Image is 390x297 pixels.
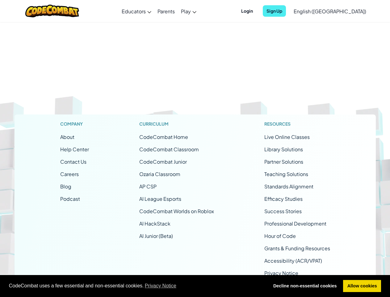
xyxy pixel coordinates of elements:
[139,146,199,153] a: CodeCombat Classroom
[139,134,188,140] span: CodeCombat Home
[269,280,341,292] a: deny cookies
[139,196,181,202] a: AI League Esports
[291,3,369,19] a: English ([GEOGRAPHIC_DATA])
[264,121,330,127] h1: Resources
[60,146,89,153] a: Help Center
[139,233,173,239] a: AI Junior (Beta)
[237,5,257,17] button: Login
[139,183,157,190] a: AP CSP
[119,3,154,19] a: Educators
[122,8,146,15] span: Educators
[139,171,180,177] a: Ozaria Classroom
[264,171,308,177] a: Teaching Solutions
[343,280,381,292] a: allow cookies
[60,158,86,165] span: Contact Us
[264,220,326,227] a: Professional Development
[25,5,79,17] img: CodeCombat logo
[60,134,74,140] a: About
[139,121,214,127] h1: Curriculum
[60,196,80,202] a: Podcast
[264,146,303,153] a: Library Solutions
[60,121,89,127] h1: Company
[264,158,303,165] a: Partner Solutions
[264,233,296,239] a: Hour of Code
[154,3,178,19] a: Parents
[139,158,187,165] a: CodeCombat Junior
[264,270,298,276] a: Privacy Notice
[264,183,313,190] a: Standards Alignment
[181,8,191,15] span: Play
[178,3,199,19] a: Play
[294,8,366,15] span: English ([GEOGRAPHIC_DATA])
[139,220,170,227] a: AI HackStack
[139,208,214,214] a: CodeCombat Worlds on Roblox
[263,5,286,17] button: Sign Up
[264,257,322,264] a: Accessibility (ACR/VPAT)
[9,281,264,291] span: CodeCombat uses a few essential and non-essential cookies.
[60,183,71,190] a: Blog
[264,134,310,140] span: Live Online Classes
[264,208,302,214] a: Success Stories
[264,196,303,202] a: Efficacy Studies
[264,245,330,252] a: Grants & Funding Resources
[144,281,178,291] a: learn more about cookies
[60,171,79,177] a: Careers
